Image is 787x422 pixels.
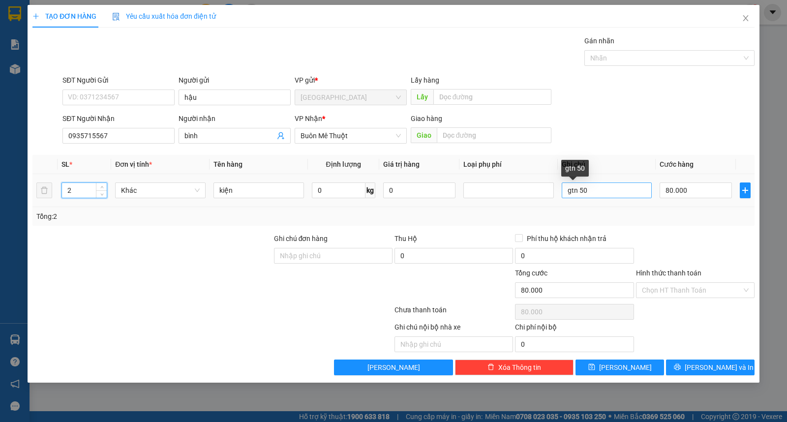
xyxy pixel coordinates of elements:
span: [PERSON_NAME] [367,362,420,373]
img: icon [112,13,120,21]
span: Increase Value [96,183,107,190]
button: Close [732,5,759,32]
span: delete [487,363,494,371]
span: [PERSON_NAME] [599,362,652,373]
span: user-add [277,132,285,140]
span: Yêu cầu xuất hóa đơn điện tử [112,12,216,20]
span: Tổng cước [515,269,547,277]
span: Sài Gòn [301,90,401,105]
div: Tổng: 2 [36,211,304,222]
button: save[PERSON_NAME] [575,360,664,375]
div: Chi phí nội bộ [515,322,634,336]
label: Hình thức thanh toán [636,269,701,277]
th: Loại phụ phí [459,155,558,174]
img: logo.jpg [5,5,39,39]
span: Thu Hộ [394,235,417,242]
span: Đơn vị tính [115,160,152,168]
span: down [99,191,105,197]
button: [PERSON_NAME] [334,360,453,375]
div: SĐT Người Nhận [62,113,175,124]
span: Cước hàng [660,160,694,168]
div: Ghi chú nội bộ nhà xe [394,322,513,336]
span: TẠO ĐƠN HÀNG [32,12,96,20]
span: Giao [411,127,437,143]
span: Phí thu hộ khách nhận trả [523,233,610,244]
input: 0 [383,182,455,198]
input: Ghi Chú [562,182,652,198]
span: Lấy hàng [411,76,439,84]
span: VP Nhận [295,115,322,122]
span: Tên hàng [213,160,242,168]
button: delete [36,182,52,198]
span: Định lượng [326,160,361,168]
span: Giá trị hàng [383,160,420,168]
th: Ghi chú [558,155,656,174]
span: Lấy [411,89,433,105]
label: Gán nhãn [584,37,614,45]
input: VD: Bàn, Ghế [213,182,304,198]
div: Người nhận [179,113,291,124]
span: plus [740,186,750,194]
span: save [588,363,595,371]
button: printer[PERSON_NAME] và In [666,360,755,375]
span: printer [674,363,681,371]
label: Ghi chú đơn hàng [274,235,328,242]
span: Khác [121,183,200,198]
li: [GEOGRAPHIC_DATA] [5,5,143,58]
span: Decrease Value [96,190,107,198]
span: Buôn Mê Thuột [301,128,401,143]
button: deleteXóa Thông tin [455,360,574,375]
input: Nhập ghi chú [394,336,513,352]
span: up [99,184,105,190]
span: kg [365,182,375,198]
div: gtn 50 [561,160,589,177]
span: Xóa Thông tin [498,362,541,373]
input: Dọc đường [433,89,552,105]
span: plus [32,13,39,20]
div: Chưa thanh toán [393,304,514,322]
li: VP Buôn Mê Thuột [68,69,131,80]
div: Người gửi [179,75,291,86]
button: plus [740,182,751,198]
span: SL [61,160,69,168]
span: close [742,14,750,22]
span: Giao hàng [411,115,442,122]
div: VP gửi [295,75,407,86]
span: [PERSON_NAME] và In [685,362,754,373]
input: Ghi chú đơn hàng [274,248,393,264]
div: SĐT Người Gửi [62,75,175,86]
input: Dọc đường [437,127,552,143]
li: VP [GEOGRAPHIC_DATA] [5,69,68,102]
